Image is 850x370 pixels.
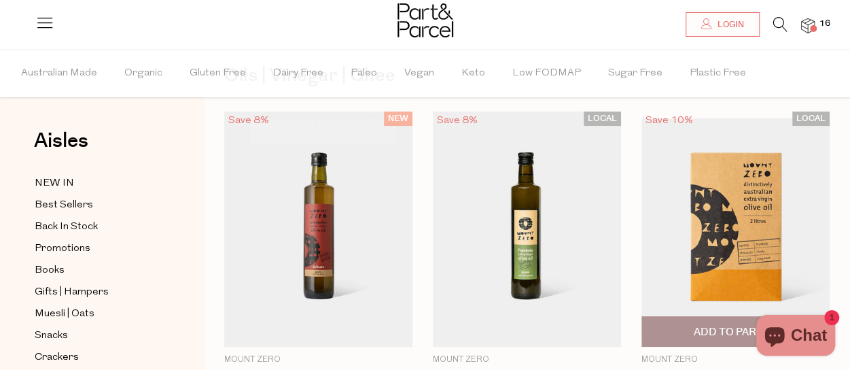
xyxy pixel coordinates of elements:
p: Mount Zero [224,354,412,366]
span: Gifts | Hampers [35,284,109,301]
span: 16 [816,18,834,30]
span: LOCAL [792,112,830,126]
img: Frantoio Olive Oil [433,112,621,347]
span: Australian Made [21,50,97,97]
p: Mount Zero [641,354,830,366]
span: Aisles [34,126,88,156]
a: Aisles [34,131,88,165]
span: NEW IN [35,175,74,192]
span: Paleo [351,50,377,97]
img: Part&Parcel [397,3,453,37]
a: NEW IN [35,175,158,192]
span: Best Sellers [35,197,93,214]
span: Sugar Free [608,50,662,97]
inbox-online-store-chat: Shopify online store chat [752,315,839,359]
a: Login [686,12,760,37]
div: Save 10% [641,112,697,130]
span: Promotions [35,241,90,257]
a: 16 [801,18,815,33]
span: Back In Stock [35,219,98,235]
span: Organic [124,50,162,97]
a: Best Sellers [35,197,158,214]
span: Gluten Free [190,50,246,97]
img: Extra Virgin Olive Oil [224,112,412,347]
span: Login [714,19,744,31]
span: Low FODMAP [512,50,581,97]
a: Crackers [35,349,158,366]
span: Muesli | Oats [35,306,94,322]
a: Books [35,262,158,279]
a: Muesli | Oats [35,305,158,322]
a: Promotions [35,240,158,257]
a: Snacks [35,327,158,344]
a: Back In Stock [35,218,158,235]
span: Keto [461,50,485,97]
span: Vegan [404,50,434,97]
span: Snacks [35,328,68,344]
span: Crackers [35,350,79,366]
div: Save 8% [224,112,273,130]
span: LOCAL [584,112,621,126]
button: Add To Parcel [641,316,830,347]
p: Mount Zero [433,354,621,366]
a: Gifts | Hampers [35,284,158,301]
div: Save 8% [433,112,482,130]
span: Books [35,263,65,279]
span: NEW [384,112,412,126]
img: Frantoio Olive Oil [641,118,830,341]
span: Plastic Free [690,50,746,97]
span: Add To Parcel [693,325,777,339]
span: Dairy Free [273,50,323,97]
